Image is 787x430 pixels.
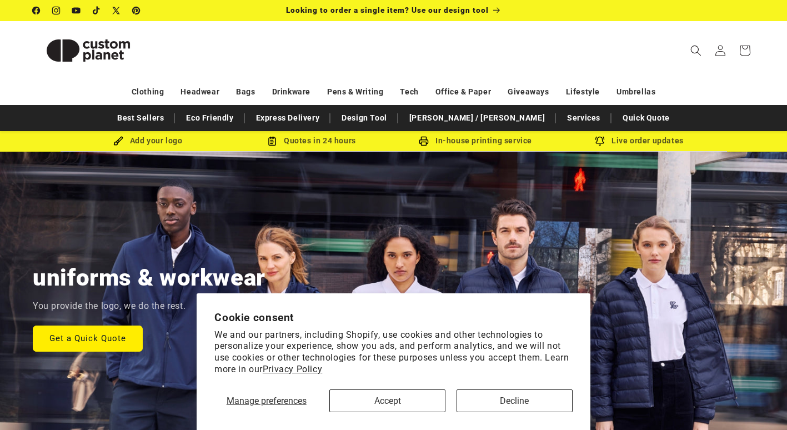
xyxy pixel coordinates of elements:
[236,82,255,102] a: Bags
[33,298,186,314] p: You provide the logo, we do the rest.
[419,136,429,146] img: In-house printing
[214,329,573,376] p: We and our partners, including Shopify, use cookies and other technologies to personalize your ex...
[336,108,393,128] a: Design Tool
[562,108,606,128] a: Services
[181,108,239,128] a: Eco Friendly
[214,311,573,324] h2: Cookie consent
[329,389,445,412] button: Accept
[227,396,307,406] span: Manage preferences
[617,108,675,128] a: Quick Quote
[286,6,489,14] span: Looking to order a single item? Use our design tool
[214,389,318,412] button: Manage preferences
[558,134,721,148] div: Live order updates
[327,82,383,102] a: Pens & Writing
[28,21,148,79] a: Custom Planet
[66,134,230,148] div: Add your logo
[595,136,605,146] img: Order updates
[112,108,169,128] a: Best Sellers
[250,108,325,128] a: Express Delivery
[566,82,600,102] a: Lifestyle
[263,364,322,374] a: Privacy Policy
[230,134,394,148] div: Quotes in 24 hours
[684,38,708,63] summary: Search
[33,263,265,293] h2: uniforms & workwear
[132,82,164,102] a: Clothing
[508,82,549,102] a: Giveaways
[181,82,219,102] a: Headwear
[616,82,655,102] a: Umbrellas
[272,82,310,102] a: Drinkware
[457,389,573,412] button: Decline
[113,136,123,146] img: Brush Icon
[435,82,491,102] a: Office & Paper
[404,108,550,128] a: [PERSON_NAME] / [PERSON_NAME]
[33,26,144,76] img: Custom Planet
[400,82,418,102] a: Tech
[33,325,143,351] a: Get a Quick Quote
[394,134,558,148] div: In-house printing service
[267,136,277,146] img: Order Updates Icon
